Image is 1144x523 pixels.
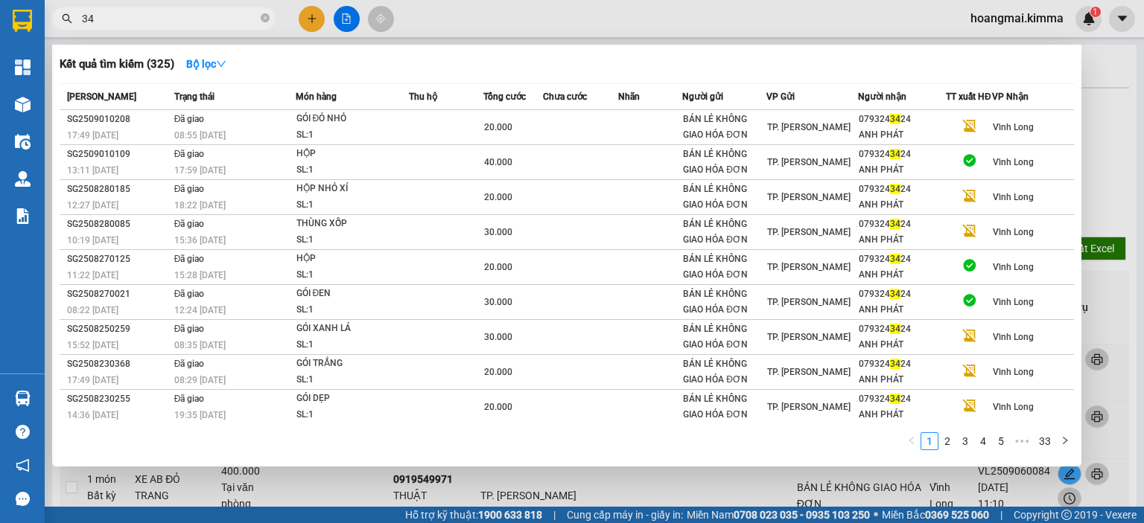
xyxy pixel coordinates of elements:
li: 3 [956,432,974,450]
span: 18:22 [DATE] [174,200,226,211]
li: 5 [992,432,1010,450]
button: Bộ lọcdown [174,52,238,76]
span: 34 [890,219,900,229]
h3: Kết quả tìm kiếm ( 325 ) [60,57,174,72]
span: TP. [PERSON_NAME] [767,157,851,167]
li: 2 [938,432,956,450]
li: 33 [1034,432,1056,450]
div: GÓI XANH LÁ [296,321,408,337]
span: Đã giao [174,149,205,159]
a: 33 [1035,433,1055,449]
div: SG2508230255 [67,391,170,407]
div: SL: 1 [296,267,408,283]
div: ANH PHÁT [859,232,945,248]
div: BÁN LẺ KHÔNG GIAO HÓA ĐƠN [683,391,766,423]
span: notification [16,458,30,472]
span: 15:36 [DATE] [174,235,226,246]
span: TP. [PERSON_NAME] [767,332,851,342]
div: ANH PHÁT [859,127,945,143]
div: SL: 1 [296,302,408,318]
span: Món hàng [296,92,337,102]
span: 20.000 [484,367,512,377]
span: Vĩnh Long [993,402,1034,412]
div: ANH PHÁT [859,162,945,178]
span: Nhãn [618,92,640,102]
span: Vĩnh Long [993,332,1034,342]
div: 079324 24 [859,321,945,337]
span: 10:19 [DATE] [67,235,118,246]
span: TP. [PERSON_NAME] [767,402,851,412]
span: 17:49 [DATE] [67,375,118,385]
span: 30.000 [484,227,512,237]
span: VP Nhận [992,92,1029,102]
div: BÁN LẺ KHÔNG GIAO HÓA ĐƠN [683,286,766,318]
span: 34 [890,394,900,404]
div: SG2509010208 [67,112,170,127]
span: close-circle [261,12,270,26]
div: SL: 1 [296,127,408,144]
span: Tổng cước [483,92,526,102]
span: TP. [PERSON_NAME] [767,122,851,132]
span: 08:22 [DATE] [67,305,118,315]
span: Đã giao [174,184,205,194]
span: Chưa cước [543,92,587,102]
a: 5 [993,433,1009,449]
div: SG2509010109 [67,147,170,162]
div: 079324 24 [859,147,945,162]
span: 12:27 [DATE] [67,200,118,211]
div: 079324 24 [859,251,945,267]
div: GÓI TRẮNG [296,356,408,372]
input: Tìm tên, số ĐT hoặc mã đơn [82,10,258,27]
span: [PERSON_NAME] [67,92,136,102]
span: Đã giao [174,324,205,334]
span: TT xuất HĐ [946,92,991,102]
div: SL: 1 [296,162,408,179]
img: solution-icon [15,208,31,224]
li: 4 [974,432,992,450]
span: right [1061,436,1070,445]
span: TP. [PERSON_NAME] [767,367,851,377]
span: Đã giao [174,289,205,299]
span: TP. [PERSON_NAME] [767,262,851,272]
div: BÁN LẺ KHÔNG GIAO HÓA ĐƠN [683,112,766,143]
span: 20.000 [484,262,512,272]
a: 3 [957,433,973,449]
div: SG2508250259 [67,321,170,337]
div: SG2508280185 [67,182,170,197]
span: Vĩnh Long [993,297,1034,307]
div: SG2508270125 [67,251,170,267]
div: HỘP [296,251,408,267]
span: 19:35 [DATE] [174,410,226,420]
button: right [1056,432,1074,450]
span: 20.000 [484,122,512,132]
span: Vĩnh Long [993,262,1034,272]
span: TP. [PERSON_NAME] [767,192,851,202]
span: Vĩnh Long [993,227,1034,237]
div: SL: 1 [296,337,408,353]
img: dashboard-icon [15,60,31,75]
div: HỘP NHỎ XÍ [296,181,408,197]
span: Vĩnh Long [993,192,1034,202]
div: GÓI ĐEN [296,286,408,302]
span: 08:35 [DATE] [174,340,226,350]
span: Đã giao [174,219,205,229]
span: VP Gửi [766,92,795,102]
div: BÁN LẺ KHÔNG GIAO HÓA ĐƠN [683,356,766,388]
div: BÁN LẺ KHÔNG GIAO HÓA ĐƠN [683,182,766,213]
button: left [903,432,921,450]
div: 079324 24 [859,182,945,197]
div: BÁN LẺ KHÔNG GIAO HÓA ĐƠN [683,216,766,248]
div: 079324 24 [859,391,945,407]
span: 08:29 [DATE] [174,375,226,385]
span: question-circle [16,425,30,439]
div: ANH PHÁT [859,302,945,318]
li: Next Page [1056,432,1074,450]
div: SL: 1 [296,232,408,248]
li: 1 [921,432,938,450]
div: SL: 1 [296,407,408,423]
div: 079324 24 [859,216,945,232]
span: 12:24 [DATE] [174,305,226,315]
div: THÙNG XỐP [296,216,408,232]
div: ANH PHÁT [859,372,945,388]
span: 20.000 [484,402,512,412]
